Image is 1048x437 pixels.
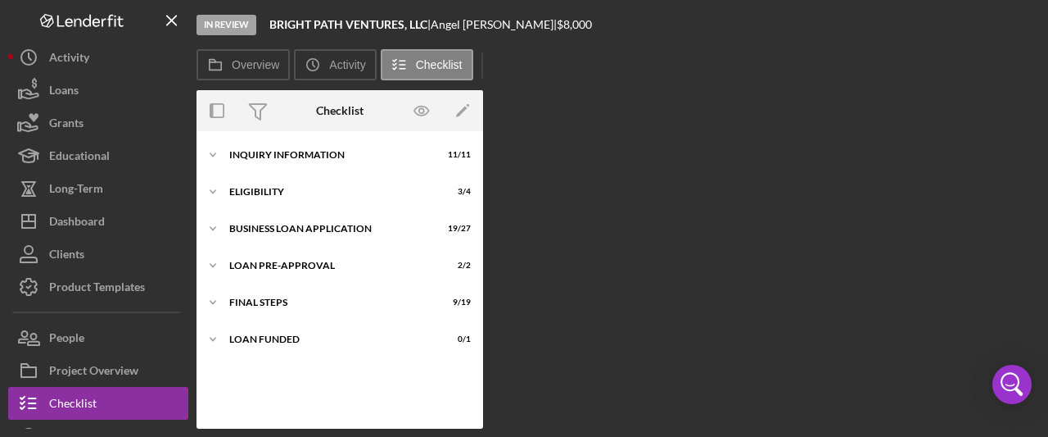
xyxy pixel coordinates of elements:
[49,205,105,242] div: Dashboard
[416,58,463,71] label: Checklist
[8,387,188,420] button: Checklist
[269,17,427,31] b: BRIGHT PATH VENTURES, LLC
[229,224,430,234] div: BUSINESS LOAN APPLICATION
[8,321,188,354] button: People
[49,354,138,391] div: Project Overview
[992,365,1032,404] div: Open Intercom Messenger
[381,49,473,80] button: Checklist
[441,224,471,234] div: 19 / 27
[8,107,188,139] button: Grants
[196,15,256,35] div: In Review
[8,172,188,205] button: Long-Term
[441,261,471,271] div: 2 / 2
[8,238,188,271] button: Clients
[294,49,376,80] button: Activity
[49,107,84,143] div: Grants
[49,139,110,176] div: Educational
[49,271,145,307] div: Product Templates
[229,335,430,344] div: LOAN FUNDED
[441,298,471,307] div: 9 / 19
[8,139,188,172] button: Educational
[229,261,430,271] div: LOAN PRE-APPROVAL
[49,238,84,275] div: Clients
[8,205,188,238] button: Dashboard
[49,74,79,111] div: Loans
[557,17,592,31] span: $8,000
[229,150,430,160] div: INQUIRY INFORMATION
[441,187,471,197] div: 3 / 4
[49,172,103,209] div: Long-Term
[229,187,430,197] div: ELIGIBILITY
[8,271,188,303] button: Product Templates
[49,41,89,78] div: Activity
[8,354,188,387] button: Project Overview
[196,49,290,80] button: Overview
[49,321,84,358] div: People
[8,74,188,107] button: Loans
[316,104,364,117] div: Checklist
[49,387,97,424] div: Checklist
[8,41,188,74] button: Activity
[441,150,471,160] div: 11 / 11
[431,18,557,31] div: Angel [PERSON_NAME] |
[329,58,365,71] label: Activity
[269,18,431,31] div: |
[441,335,471,344] div: 0 / 1
[232,58,279,71] label: Overview
[229,298,430,307] div: FINAL STEPS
